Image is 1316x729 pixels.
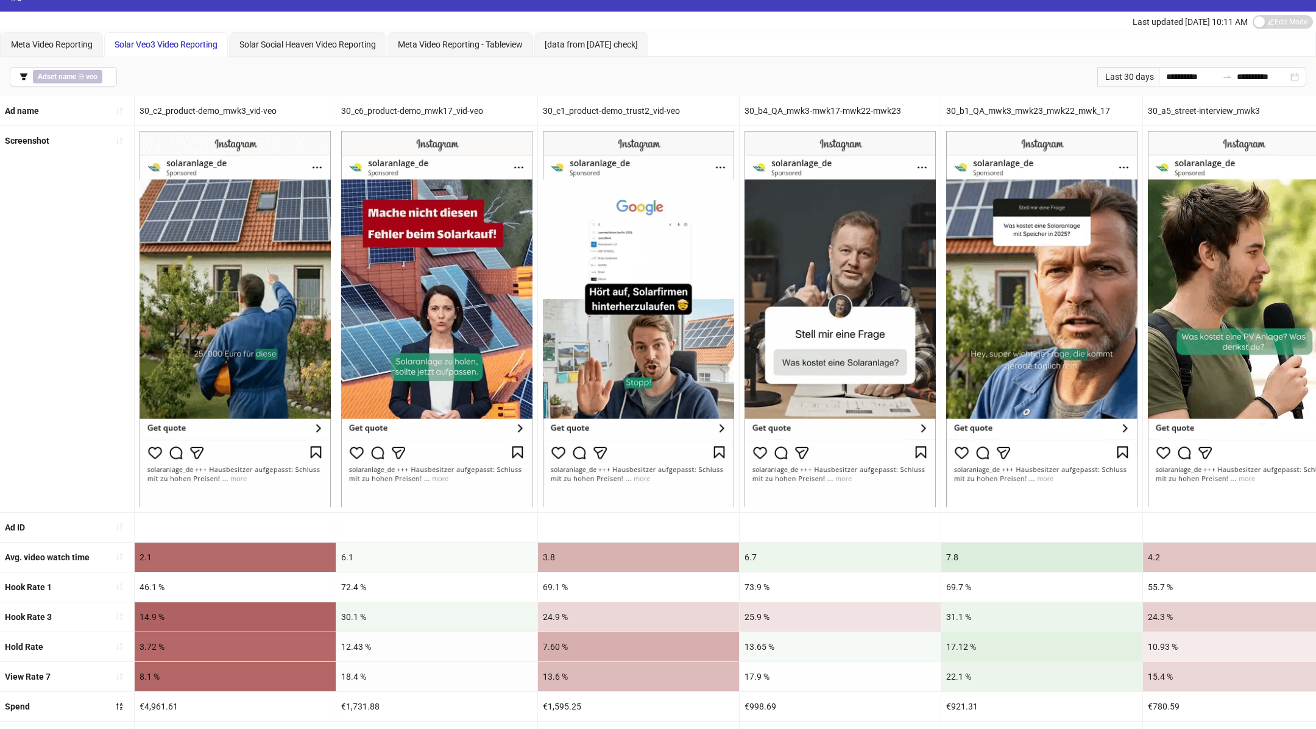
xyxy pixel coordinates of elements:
div: 13.6 % [538,662,739,691]
div: 8.1 % [135,662,336,691]
div: €1,595.25 [538,692,739,721]
div: €4,961.61 [135,692,336,721]
img: Screenshot 120233992634460649 [341,131,532,507]
span: sort-ascending [115,672,124,681]
b: Hook Rate 3 [5,612,52,622]
span: Meta Video Reporting - Tableview [398,40,523,49]
div: 17.9 % [740,662,941,691]
div: 30_b4_QA_mwk3-mwk17-mwk22-mwk23 [740,96,941,125]
span: sort-ascending [115,136,124,145]
div: 7.60 % [538,632,739,661]
span: sort-ascending [115,552,124,561]
b: Ad ID [5,523,25,532]
div: €921.31 [941,692,1142,721]
div: 7.8 [941,543,1142,572]
div: 30_c2_product-demo_mwk3_vid-veo [135,96,336,125]
span: sort-ascending [115,642,124,650]
span: sort-descending [115,702,124,711]
b: Ad name [5,106,39,116]
span: ∋ [33,70,102,83]
div: 73.9 % [740,572,941,602]
div: 30_c1_product-demo_trust2_vid-veo [538,96,739,125]
span: sort-ascending [115,107,124,115]
div: 30.1 % [336,602,537,632]
div: 46.1 % [135,572,336,602]
b: Hook Rate 1 [5,582,52,592]
span: sort-ascending [115,612,124,621]
div: 31.1 % [941,602,1142,632]
span: Last updated [DATE] 10:11 AM [1133,17,1248,27]
div: 30_b1_QA_mwk3_mwk23_mwk22_mwk_17 [941,96,1142,125]
div: 69.1 % [538,572,739,602]
div: 22.1 % [941,662,1142,691]
div: 17.12 % [941,632,1142,661]
b: Adset name [38,72,76,81]
div: 72.4 % [336,572,537,602]
span: Solar Social Heaven Video Reporting [239,40,376,49]
div: Last 30 days [1097,67,1159,86]
span: to [1222,72,1232,82]
span: sort-ascending [115,523,124,531]
span: [data from [DATE] check] [545,40,638,49]
div: 3.72 % [135,632,336,661]
b: Hold Rate [5,642,43,652]
div: 14.9 % [135,602,336,632]
div: €1,731.88 [336,692,537,721]
div: 25.9 % [740,602,941,632]
div: 12.43 % [336,632,537,661]
div: €998.69 [740,692,941,721]
button: Adset name ∋ veo [10,67,117,86]
div: 18.4 % [336,662,537,691]
div: 24.9 % [538,602,739,632]
img: Screenshot 120233992630120649 [543,131,734,507]
span: sort-ascending [115,582,124,591]
img: Screenshot 120233652781330649 [946,131,1137,507]
img: Screenshot 120233992632940649 [140,131,331,507]
div: 6.1 [336,543,537,572]
div: 13.65 % [740,632,941,661]
div: 2.1 [135,543,336,572]
b: Spend [5,702,30,711]
b: View Rate 7 [5,672,51,681]
img: Screenshot 120233652792000649 [745,131,936,507]
div: 30_c6_product-demo_mwk17_vid-veo [336,96,537,125]
div: 6.7 [740,543,941,572]
div: 3.8 [538,543,739,572]
b: Avg. video watch time [5,552,90,562]
div: 69.7 % [941,572,1142,602]
span: Solar Veo3 Video Reporting [115,40,218,49]
span: Meta Video Reporting [11,40,93,49]
b: veo [86,72,97,81]
span: swap-right [1222,72,1232,82]
b: Screenshot [5,136,49,146]
span: filter [19,72,28,81]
